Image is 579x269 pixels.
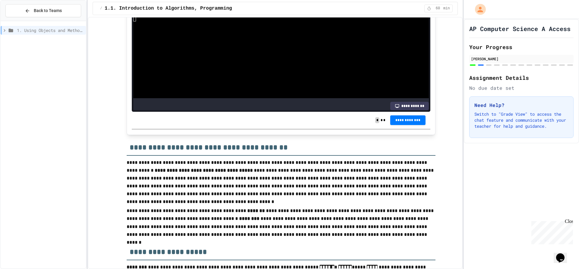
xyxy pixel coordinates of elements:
h2: Your Progress [469,43,574,51]
div: [PERSON_NAME] [471,56,572,61]
iframe: chat widget [554,245,573,263]
span: 60 [433,6,443,11]
button: Back to Teams [5,4,81,17]
span: min [443,6,450,11]
div: No due date set [469,84,574,92]
div: My Account [469,2,487,16]
div: Chat with us now!Close [2,2,42,38]
h1: AP Computer Science A Access [469,24,571,33]
iframe: chat widget [529,219,573,244]
h3: Need Help? [474,102,568,109]
p: Switch to "Grade View" to access the chat feature and communicate with your teacher for help and ... [474,111,568,129]
span: / [100,6,102,11]
span: 1. Using Objects and Methods [17,27,84,33]
span: Back to Teams [34,8,62,14]
span: 1.1. Introduction to Algorithms, Programming, and Compilers [105,5,276,12]
h2: Assignment Details [469,74,574,82]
